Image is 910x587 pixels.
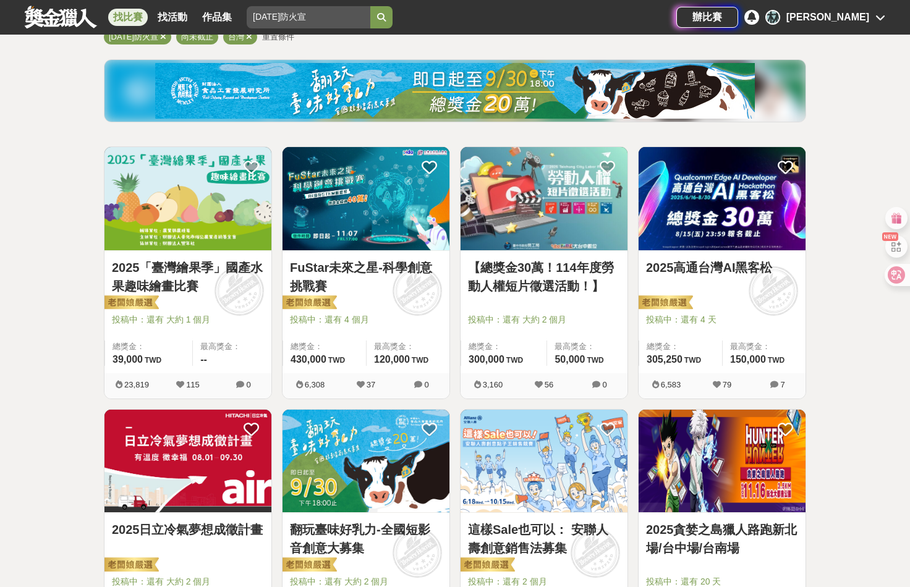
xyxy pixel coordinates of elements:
a: Cover Image [104,147,271,251]
span: 台灣 [228,32,244,41]
span: 投稿中：還有 大約 2 個月 [468,313,620,326]
input: 2025高通台灣AI黑客松 [247,6,370,28]
a: Cover Image [461,147,627,251]
img: Cover Image [461,147,627,250]
img: Cover Image [639,410,806,513]
span: 56 [545,380,553,389]
span: -- [200,354,207,365]
span: 3,160 [483,380,503,389]
span: 305,250 [647,354,683,365]
span: TWD [328,356,345,365]
span: TWD [145,356,161,365]
a: 找活動 [153,9,192,26]
div: [PERSON_NAME] [786,10,869,25]
div: 林 [765,10,780,25]
a: 找比賽 [108,9,148,26]
span: 6,583 [661,380,681,389]
img: Cover Image [283,410,449,513]
img: Cover Image [461,410,627,513]
span: 總獎金： [113,340,185,353]
a: 2025「臺灣繪果季」國產水果趣味繪畫比賽 [112,258,264,295]
a: 【總獎金30萬！114年度勞動人權短片徵選活動！】 [468,258,620,295]
a: FuStar未來之星-科學創意挑戰賽 [290,258,442,295]
a: 這樣Sale也可以： 安聯人壽創意銷售法募集 [468,520,620,557]
span: 37 [367,380,375,389]
span: 投稿中：還有 4 個月 [290,313,442,326]
span: 最高獎金： [730,340,798,353]
span: 總獎金： [469,340,539,353]
a: 作品集 [197,9,237,26]
img: 老闆娘嚴選 [458,557,515,574]
span: 0 [246,380,250,389]
a: 辦比賽 [676,7,738,28]
a: Cover Image [639,147,806,251]
span: 120,000 [374,354,410,365]
img: 老闆娘嚴選 [102,557,159,574]
span: 115 [186,380,200,389]
span: 尚未截止 [181,32,213,41]
span: TWD [412,356,428,365]
span: 總獎金： [647,340,715,353]
span: 50,000 [555,354,585,365]
span: 總獎金： [291,340,359,353]
a: 2025日立冷氣夢想成徵計畫 [112,520,264,539]
img: Cover Image [639,147,806,250]
img: 老闆娘嚴選 [102,295,159,312]
a: 2025高通台灣AI黑客松 [646,258,798,277]
a: Cover Image [461,410,627,513]
span: 0 [602,380,606,389]
span: 430,000 [291,354,326,365]
span: 6,308 [305,380,325,389]
img: 老闆娘嚴選 [280,295,337,312]
a: Cover Image [283,147,449,251]
img: 老闆娘嚴選 [280,557,337,574]
span: [DATE]防火宣 [109,32,158,41]
span: 7 [780,380,785,389]
span: 重置條件 [262,32,294,41]
span: 0 [424,380,428,389]
img: Cover Image [104,147,271,250]
a: 2025貪婪之島獵人路跑新北場/台中場/台南場 [646,520,798,557]
span: 39,000 [113,354,143,365]
span: 150,000 [730,354,766,365]
span: 最高獎金： [200,340,264,353]
a: 翻玩臺味好乳力-全國短影音創意大募集 [290,520,442,557]
span: TWD [684,356,701,365]
a: Cover Image [283,410,449,513]
span: 投稿中：還有 大約 1 個月 [112,313,264,326]
span: 300,000 [469,354,504,365]
img: 老闆娘嚴選 [636,295,693,312]
img: bbde9c48-f993-4d71-8b4e-c9f335f69c12.jpg [155,63,755,119]
span: 23,819 [124,380,149,389]
a: Cover Image [104,410,271,513]
span: 最高獎金： [374,340,442,353]
span: TWD [768,356,785,365]
span: 79 [723,380,731,389]
a: Cover Image [639,410,806,513]
span: TWD [506,356,523,365]
span: 最高獎金： [555,340,620,353]
img: Cover Image [283,147,449,250]
span: 投稿中：還有 4 天 [646,313,798,326]
span: TWD [587,356,603,365]
img: Cover Image [104,410,271,513]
